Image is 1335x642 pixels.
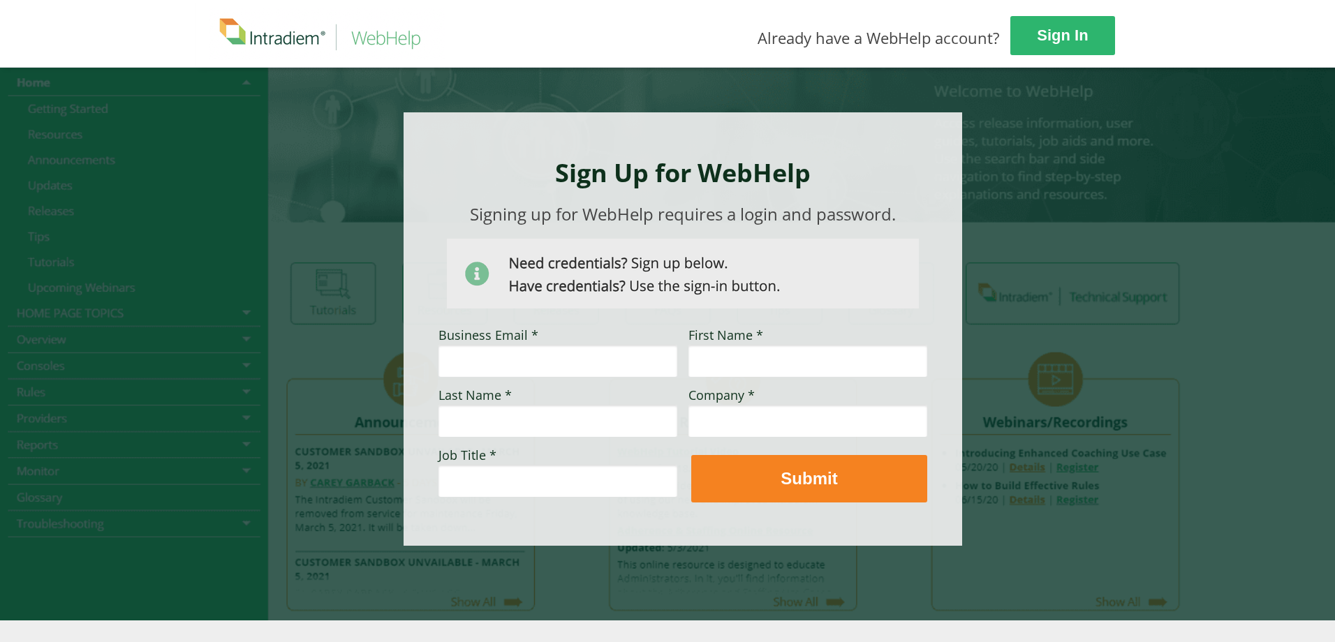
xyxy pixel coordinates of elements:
strong: Sign In [1037,27,1088,44]
span: Signing up for WebHelp requires a login and password. [470,202,896,225]
span: Already have a WebHelp account? [758,27,1000,48]
strong: Sign Up for WebHelp [555,156,811,190]
strong: Submit [781,469,837,488]
button: Submit [691,455,927,502]
img: Need Credentials? Sign up below. Have Credentials? Use the sign-in button. [447,239,919,308]
span: Business Email * [438,327,538,343]
span: Last Name * [438,387,512,403]
a: Sign In [1010,16,1115,55]
span: Company * [688,387,755,403]
span: Job Title * [438,447,496,463]
span: First Name * [688,327,763,343]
